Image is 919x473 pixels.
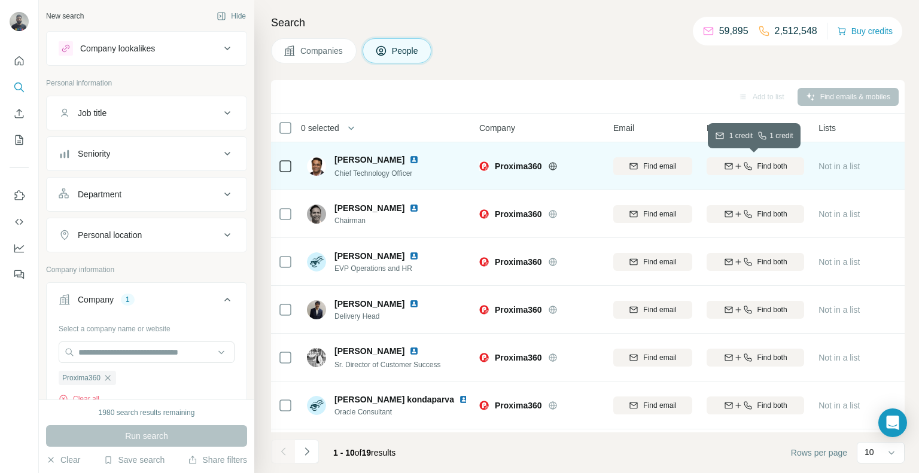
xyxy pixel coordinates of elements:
[757,257,787,267] span: Find both
[334,345,404,357] span: [PERSON_NAME]
[707,157,804,175] button: Find both
[10,264,29,285] button: Feedback
[479,305,489,315] img: Logo of Proxima360
[47,139,247,168] button: Seniority
[334,393,454,405] span: [PERSON_NAME] kondaparva
[307,300,326,319] img: Avatar
[307,348,326,367] img: Avatar
[334,361,440,369] span: Sr. Director of Customer Success
[707,349,804,367] button: Find both
[707,122,731,134] span: Mobile
[188,454,247,466] button: Share filters
[479,161,489,171] img: Logo of Proxima360
[334,202,404,214] span: [PERSON_NAME]
[495,208,542,220] span: Proxima360
[643,400,676,411] span: Find email
[333,448,355,457] span: 1 - 10
[479,209,489,219] img: Logo of Proxima360
[818,161,860,171] span: Not in a list
[409,346,419,356] img: LinkedIn logo
[613,157,692,175] button: Find email
[78,229,142,241] div: Personal location
[121,294,135,305] div: 1
[10,77,29,98] button: Search
[409,299,419,309] img: LinkedIn logo
[643,161,676,172] span: Find email
[334,154,404,166] span: [PERSON_NAME]
[10,129,29,151] button: My lists
[10,211,29,233] button: Use Surfe API
[459,395,468,404] img: LinkedIn logo
[818,305,860,315] span: Not in a list
[495,160,542,172] span: Proxima360
[47,285,247,319] button: Company1
[334,215,433,226] span: Chairman
[643,257,676,267] span: Find email
[47,180,247,209] button: Department
[837,23,893,39] button: Buy credits
[495,399,542,411] span: Proxima360
[613,205,692,223] button: Find email
[757,400,787,411] span: Find both
[878,408,907,437] div: Open Intercom Messenger
[613,122,634,134] span: Email
[707,205,804,223] button: Find both
[47,99,247,127] button: Job title
[613,253,692,271] button: Find email
[10,12,29,31] img: Avatar
[78,148,110,160] div: Seniority
[757,209,787,219] span: Find both
[818,353,860,362] span: Not in a list
[495,352,542,364] span: Proxima360
[719,24,748,38] p: 59,895
[78,294,114,306] div: Company
[59,319,235,334] div: Select a company name or website
[62,373,101,383] span: Proxima360
[479,257,489,267] img: Logo of Proxima360
[818,401,860,410] span: Not in a list
[301,122,339,134] span: 0 selected
[78,188,121,200] div: Department
[295,440,319,463] button: Navigate to next page
[775,24,817,38] p: 2,512,548
[46,11,84,22] div: New search
[307,157,326,176] img: Avatar
[757,304,787,315] span: Find both
[208,7,254,25] button: Hide
[495,304,542,316] span: Proxima360
[271,14,905,31] h4: Search
[307,205,326,224] img: Avatar
[818,257,860,267] span: Not in a list
[10,185,29,206] button: Use Surfe on LinkedIn
[99,407,195,418] div: 1980 search results remaining
[334,311,433,322] span: Delivery Head
[59,393,99,404] button: Clear all
[334,169,412,178] span: Chief Technology Officer
[865,446,874,458] p: 10
[613,301,692,319] button: Find email
[47,221,247,249] button: Personal location
[479,122,515,134] span: Company
[300,45,344,57] span: Companies
[47,34,247,63] button: Company lookalikes
[643,352,676,363] span: Find email
[818,209,860,219] span: Not in a list
[307,396,326,415] img: Avatar
[495,256,542,268] span: Proxima360
[409,203,419,213] img: LinkedIn logo
[409,155,419,164] img: LinkedIn logo
[392,45,419,57] span: People
[643,209,676,219] span: Find email
[10,237,29,259] button: Dashboard
[818,122,836,134] span: Lists
[46,78,247,89] p: Personal information
[643,304,676,315] span: Find email
[757,161,787,172] span: Find both
[80,42,155,54] div: Company lookalikes
[46,454,80,466] button: Clear
[333,448,395,457] span: results
[104,454,165,466] button: Save search
[355,448,362,457] span: of
[78,107,106,119] div: Job title
[613,396,692,414] button: Find email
